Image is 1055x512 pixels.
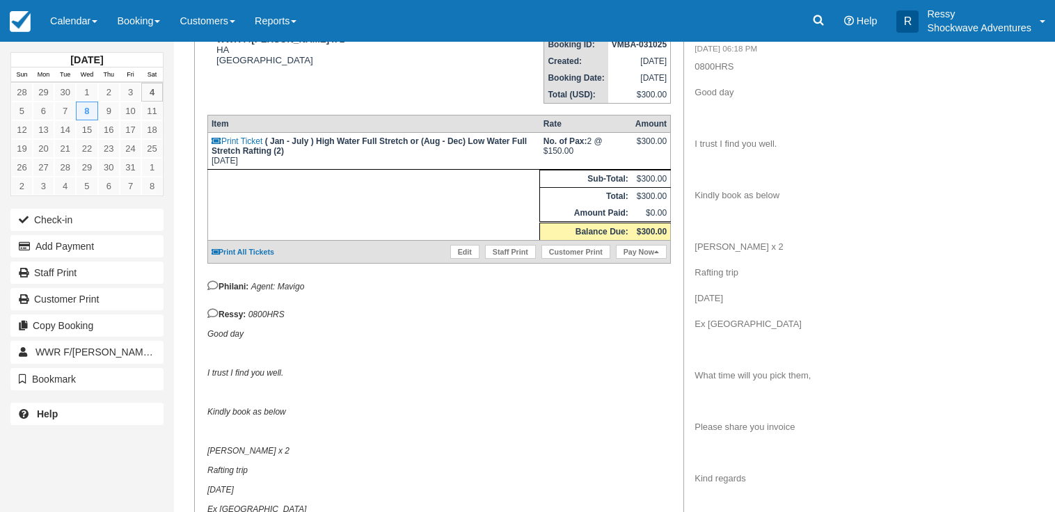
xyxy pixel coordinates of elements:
[10,288,164,310] a: Customer Print
[10,368,164,390] button: Bookmark
[632,205,671,223] td: $0.00
[141,177,163,195] a: 8
[544,70,608,86] th: Booking Date:
[927,7,1031,21] p: Ressy
[54,158,76,177] a: 28
[485,245,536,259] a: Staff Print
[695,61,929,486] p: 0800HRS Good day I trust I find you well. Kindly book as below [PERSON_NAME] x 2 Rafting trip [DA...
[10,11,31,32] img: checkfront-main-nav-mini-logo.png
[540,188,632,205] th: Total:
[212,136,262,146] a: Print Ticket
[120,139,141,158] a: 24
[10,314,164,337] button: Copy Booking
[54,139,76,158] a: 21
[927,21,1031,35] p: Shockwave Adventures
[70,54,103,65] strong: [DATE]
[33,139,54,158] a: 20
[11,83,33,102] a: 28
[540,205,632,223] th: Amount Paid:
[540,115,632,133] th: Rate
[544,86,608,104] th: Total (USD):
[54,120,76,139] a: 14
[141,158,163,177] a: 1
[632,170,671,188] td: $300.00
[76,120,97,139] a: 15
[141,102,163,120] a: 11
[207,133,539,170] td: [DATE]
[896,10,919,33] div: R
[98,83,120,102] a: 2
[637,227,667,237] strong: $300.00
[120,177,141,195] a: 7
[10,235,164,257] button: Add Payment
[98,139,120,158] a: 23
[76,158,97,177] a: 29
[76,177,97,195] a: 5
[540,133,632,170] td: 2 @ $150.00
[207,115,539,133] th: Item
[11,120,33,139] a: 12
[76,139,97,158] a: 22
[33,83,54,102] a: 29
[11,139,33,158] a: 19
[54,177,76,195] a: 4
[141,120,163,139] a: 18
[608,70,671,86] td: [DATE]
[212,136,527,156] strong: ( Jan - July ) High Water Full Stretch or (Aug - Dec) Low Water Full Stretch Rafting (2)
[54,102,76,120] a: 7
[33,158,54,177] a: 27
[33,67,54,83] th: Mon
[612,40,667,49] strong: VMBA-031025
[98,158,120,177] a: 30
[212,248,274,256] a: Print All Tickets
[120,67,141,83] th: Fri
[141,139,163,158] a: 25
[10,341,164,363] a: WWR F/[PERSON_NAME] x 2
[98,102,120,120] a: 9
[120,158,141,177] a: 31
[635,136,667,157] div: $300.00
[11,158,33,177] a: 26
[35,346,168,358] span: WWR F/[PERSON_NAME] x 2
[608,53,671,70] td: [DATE]
[98,67,120,83] th: Thu
[207,310,246,319] strong: Ressy:
[207,34,432,65] div: HA [GEOGRAPHIC_DATA]
[11,102,33,120] a: 5
[76,102,97,120] a: 8
[11,177,33,195] a: 2
[120,83,141,102] a: 3
[141,83,163,102] a: 4
[544,136,587,146] strong: No. of Pax
[544,53,608,70] th: Created:
[544,36,608,54] th: Booking ID:
[120,120,141,139] a: 17
[10,262,164,284] a: Staff Print
[141,67,163,83] th: Sat
[251,282,305,291] em: Agent: Mavigo
[10,209,164,231] button: Check-in
[608,86,671,104] td: $300.00
[540,170,632,188] th: Sub-Total:
[540,223,632,241] th: Balance Due:
[632,188,671,205] td: $300.00
[616,245,667,259] a: Pay Now
[11,67,33,83] th: Sun
[10,403,164,425] a: Help
[76,83,97,102] a: 1
[632,115,671,133] th: Amount
[541,245,610,259] a: Customer Print
[54,67,76,83] th: Tue
[37,408,58,419] b: Help
[207,282,248,291] strong: Philani:
[76,67,97,83] th: Wed
[98,177,120,195] a: 6
[120,102,141,120] a: 10
[33,177,54,195] a: 3
[857,15,878,26] span: Help
[33,120,54,139] a: 13
[695,43,929,58] em: [DATE] 06:18 PM
[33,102,54,120] a: 6
[54,83,76,102] a: 30
[450,245,479,259] a: Edit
